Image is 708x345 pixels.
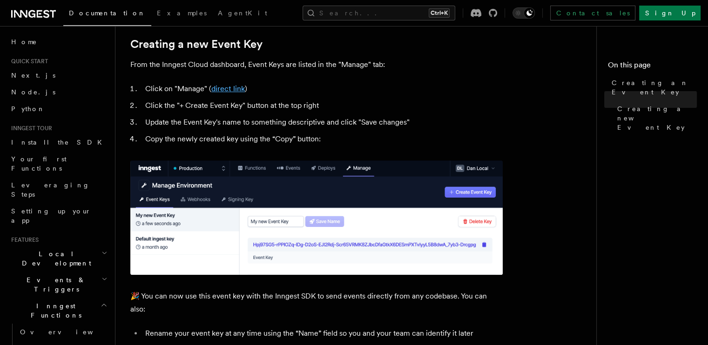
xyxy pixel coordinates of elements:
span: Inngest Functions [7,301,101,320]
a: Examples [151,3,212,25]
a: AgentKit [212,3,273,25]
a: Next.js [7,67,109,84]
span: Setting up your app [11,207,91,224]
li: Copy the newly created key using the “Copy” button: [142,133,503,146]
a: Creating an Event Key [608,74,697,100]
a: Python [7,100,109,117]
span: Local Development [7,249,101,268]
li: Update the Event Key's name to something descriptive and click "Save changes" [142,116,503,129]
a: direct link [211,84,245,93]
p: From the Inngest Cloud dashboard, Event Keys are listed in the "Manage" tab: [130,58,503,71]
span: AgentKit [218,9,267,17]
li: Rename your event key at any time using the “Name” field so you and your team can identify it later [142,327,503,340]
span: Features [7,236,39,244]
button: Events & Triggers [7,272,109,298]
span: Leveraging Steps [11,181,90,198]
a: Contact sales [550,6,635,20]
span: Home [11,37,37,46]
span: Inngest tour [7,125,52,132]
li: Click the "+ Create Event Key" button at the top right [142,99,503,112]
span: Your first Functions [11,155,67,172]
a: Documentation [63,3,151,26]
span: Install the SDK [11,139,108,146]
button: Toggle dark mode [512,7,535,19]
a: Install the SDK [7,134,109,151]
span: Examples [157,9,207,17]
kbd: Ctrl+K [429,8,450,18]
a: Home [7,33,109,50]
span: Python [11,105,45,113]
span: Overview [20,328,116,336]
a: Node.js [7,84,109,100]
img: A newly created Event Key in the Inngest Cloud dashboard [130,160,503,275]
a: Setting up your app [7,203,109,229]
li: Click on "Manage" ( ) [142,82,503,95]
span: Next.js [11,72,55,79]
a: Your first Functions [7,151,109,177]
a: Leveraging Steps [7,177,109,203]
a: Sign Up [639,6,701,20]
button: Local Development [7,245,109,272]
a: Overview [16,324,109,340]
span: Creating an Event Key [612,78,697,97]
span: Quick start [7,58,48,65]
h4: On this page [608,60,697,74]
a: Creating a new Event Key [130,38,263,51]
a: Creating a new Event Key [614,100,697,136]
button: Search...Ctrl+K [303,6,455,20]
span: Node.js [11,88,55,96]
span: Creating a new Event Key [617,104,697,132]
p: 🎉 You can now use this event key with the Inngest SDK to send events directly from any codebase. ... [130,290,503,316]
span: Documentation [69,9,146,17]
span: Events & Triggers [7,275,101,294]
button: Inngest Functions [7,298,109,324]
